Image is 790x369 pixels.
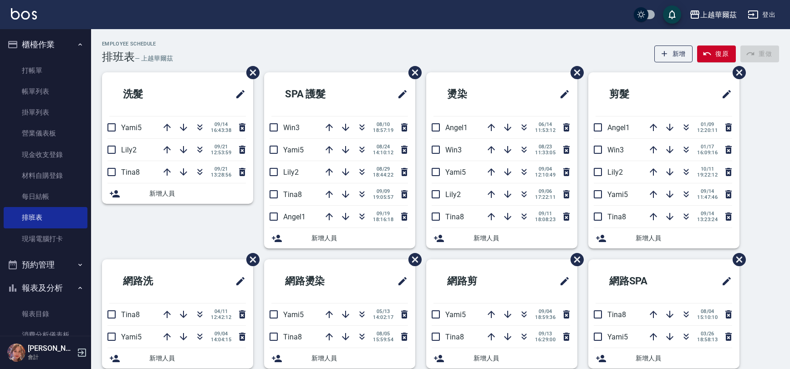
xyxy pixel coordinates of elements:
[4,123,87,144] a: 營業儀表板
[283,123,300,132] span: Win3
[373,331,393,337] span: 08/05
[535,331,556,337] span: 09/13
[445,310,466,319] span: Yami5
[211,337,231,343] span: 14:04:15
[28,353,74,361] p: 會計
[445,212,464,221] span: Tina8
[211,121,231,127] span: 09/14
[554,270,570,292] span: 修改班表的標題
[373,188,393,194] span: 09/09
[535,308,556,314] span: 09/04
[697,337,718,343] span: 18:58:13
[535,194,556,200] span: 17:22:11
[535,150,556,156] span: 11:33:05
[686,5,740,24] button: 上越華爾茲
[596,265,688,298] h2: 網路SPA
[697,308,718,314] span: 08/04
[445,123,468,132] span: Angel1
[697,188,718,194] span: 09/14
[535,217,556,222] span: 18:08:23
[4,144,87,165] a: 現金收支登錄
[392,83,408,105] span: 修改班表的標題
[102,41,173,47] h2: Employee Schedule
[445,333,464,341] span: Tina8
[373,217,393,222] span: 18:16:18
[4,60,87,81] a: 打帳單
[697,127,718,133] span: 12:20:11
[102,51,135,63] h3: 排班表
[535,188,556,194] span: 09/06
[474,354,570,363] span: 新增人員
[445,146,462,154] span: Win3
[392,270,408,292] span: 修改班表的標題
[264,348,415,369] div: 新增人員
[402,246,423,273] span: 刪除班表
[211,308,231,314] span: 04/11
[311,233,408,243] span: 新增人員
[636,354,732,363] span: 新增人員
[535,121,556,127] span: 06/14
[445,168,466,177] span: Yami5
[588,348,739,369] div: 新增人員
[535,144,556,150] span: 08/23
[716,270,732,292] span: 修改班表的標題
[607,310,626,319] span: Tina8
[426,228,577,248] div: 新增人員
[109,78,193,111] h2: 洗髮
[135,54,173,63] h6: — 上越華爾茲
[402,59,423,86] span: 刪除班表
[607,333,628,341] span: Yami5
[535,337,556,343] span: 16:29:00
[283,212,306,221] span: Angel1
[4,165,87,186] a: 材料自購登錄
[697,121,718,127] span: 01/09
[28,344,74,353] h5: [PERSON_NAME]
[373,337,393,343] span: 15:59:54
[211,144,231,150] span: 09/21
[240,246,261,273] span: 刪除班表
[373,150,393,156] span: 14:10:12
[11,8,37,20] img: Logo
[4,228,87,249] a: 現場電腦打卡
[474,233,570,243] span: 新增人員
[4,186,87,207] a: 每日結帳
[283,168,299,177] span: Lily2
[211,166,231,172] span: 09/21
[697,211,718,217] span: 09/14
[211,314,231,320] span: 12:42:12
[211,331,231,337] span: 09/04
[373,308,393,314] span: 05/13
[596,78,679,111] h2: 剪髮
[4,102,87,123] a: 掛單列表
[726,246,747,273] span: 刪除班表
[554,83,570,105] span: 修改班表的標題
[149,354,246,363] span: 新增人員
[654,45,693,62] button: 新增
[373,127,393,133] span: 18:57:19
[121,168,140,177] span: Tina8
[373,144,393,150] span: 08/24
[4,303,87,324] a: 報表目錄
[121,333,142,341] span: Yami5
[607,168,623,177] span: Lily2
[229,83,246,105] span: 修改班表的標題
[121,310,140,319] span: Tina8
[102,183,253,204] div: 新增人員
[535,172,556,178] span: 12:10:49
[373,121,393,127] span: 08/10
[102,348,253,369] div: 新增人員
[271,78,365,111] h2: SPA 護髮
[697,194,718,200] span: 11:47:46
[535,211,556,217] span: 09/11
[211,172,231,178] span: 13:28:56
[607,212,626,221] span: Tina8
[588,228,739,248] div: 新增人員
[697,217,718,222] span: 13:23:24
[373,166,393,172] span: 08/29
[433,265,522,298] h2: 網路剪
[211,150,231,156] span: 12:53:59
[697,144,718,150] span: 01/17
[697,314,718,320] span: 15:10:10
[726,59,747,86] span: 刪除班表
[607,123,630,132] span: Angel1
